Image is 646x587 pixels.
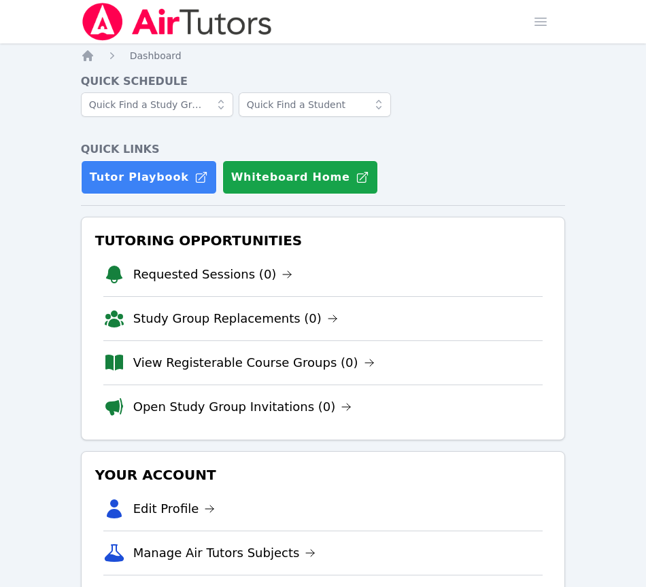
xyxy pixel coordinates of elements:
[92,228,554,253] h3: Tutoring Opportunities
[239,92,391,117] input: Quick Find a Student
[133,544,316,563] a: Manage Air Tutors Subjects
[133,309,338,328] a: Study Group Replacements (0)
[81,3,273,41] img: Air Tutors
[81,141,566,158] h4: Quick Links
[133,397,352,416] a: Open Study Group Invitations (0)
[81,92,233,117] input: Quick Find a Study Group
[130,50,182,61] span: Dashboard
[133,265,293,284] a: Requested Sessions (0)
[81,49,566,63] nav: Breadcrumb
[133,499,216,518] a: Edit Profile
[222,160,378,194] button: Whiteboard Home
[92,463,554,487] h3: Your Account
[81,73,566,90] h4: Quick Schedule
[130,49,182,63] a: Dashboard
[81,160,217,194] a: Tutor Playbook
[133,353,375,372] a: View Registerable Course Groups (0)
